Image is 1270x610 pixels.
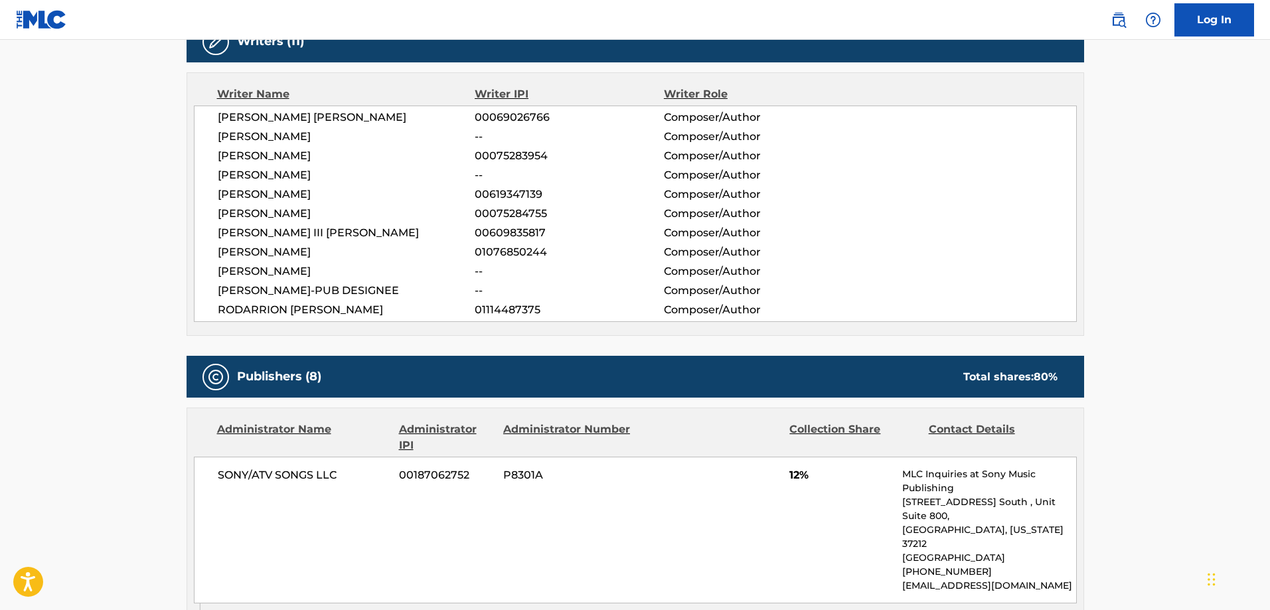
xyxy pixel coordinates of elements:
span: [PERSON_NAME]-PUB DESIGNEE [218,283,475,299]
div: Contact Details [929,421,1058,453]
iframe: Chat Widget [1204,546,1270,610]
span: 01076850244 [475,244,663,260]
span: [PERSON_NAME] [218,148,475,164]
div: Help [1140,7,1166,33]
img: search [1111,12,1127,28]
span: 80 % [1034,370,1058,383]
span: Composer/Author [664,167,836,183]
div: Total shares: [963,369,1058,385]
span: Composer/Author [664,129,836,145]
div: Administrator Name [217,421,389,453]
a: Public Search [1105,7,1132,33]
p: [PHONE_NUMBER] [902,565,1075,579]
span: 01114487375 [475,302,663,318]
div: Writer IPI [475,86,664,102]
span: [PERSON_NAME] [218,244,475,260]
span: [PERSON_NAME] [218,206,475,222]
span: 00619347139 [475,187,663,202]
span: 00069026766 [475,110,663,125]
span: [PERSON_NAME] [218,187,475,202]
span: -- [475,167,663,183]
span: RODARRION [PERSON_NAME] [218,302,475,318]
div: Writer Role [664,86,836,102]
img: help [1145,12,1161,28]
span: [PERSON_NAME] [218,264,475,279]
span: Composer/Author [664,225,836,241]
span: Composer/Author [664,244,836,260]
span: -- [475,283,663,299]
p: [GEOGRAPHIC_DATA], [US_STATE] 37212 [902,523,1075,551]
span: 00075283954 [475,148,663,164]
span: Composer/Author [664,187,836,202]
span: Composer/Author [664,148,836,164]
span: -- [475,264,663,279]
div: Drag [1208,560,1216,599]
span: SONY/ATV SONGS LLC [218,467,390,483]
span: [PERSON_NAME] [218,167,475,183]
span: 00187062752 [399,467,493,483]
span: [PERSON_NAME] III [PERSON_NAME] [218,225,475,241]
img: MLC Logo [16,10,67,29]
p: [EMAIL_ADDRESS][DOMAIN_NAME] [902,579,1075,593]
p: MLC Inquiries at Sony Music Publishing [902,467,1075,495]
span: [PERSON_NAME] [218,129,475,145]
div: Collection Share [789,421,918,453]
span: -- [475,129,663,145]
span: P8301A [503,467,632,483]
h5: Publishers (8) [237,369,321,384]
span: 00609835817 [475,225,663,241]
span: 12% [789,467,892,483]
div: Administrator IPI [399,421,493,453]
span: Composer/Author [664,264,836,279]
img: Writers [208,34,224,50]
a: Log In [1174,3,1254,37]
span: Composer/Author [664,206,836,222]
span: Composer/Author [664,110,836,125]
p: [STREET_ADDRESS] South , Unit Suite 800, [902,495,1075,523]
span: [PERSON_NAME] [PERSON_NAME] [218,110,475,125]
h5: Writers (11) [237,34,304,49]
div: Administrator Number [503,421,632,453]
span: Composer/Author [664,283,836,299]
p: [GEOGRAPHIC_DATA] [902,551,1075,565]
span: 00075284755 [475,206,663,222]
div: Writer Name [217,86,475,102]
span: Composer/Author [664,302,836,318]
img: Publishers [208,369,224,385]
